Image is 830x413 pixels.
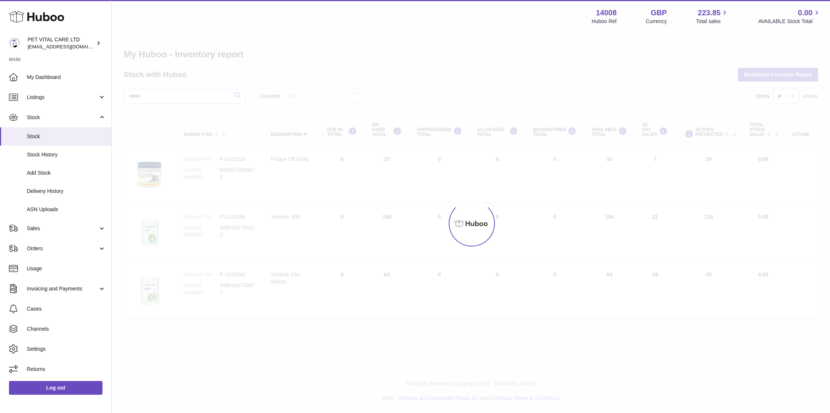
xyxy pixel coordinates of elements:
span: Settings [27,346,106,353]
span: Stock [27,133,106,140]
a: 223.85 Total sales [696,8,729,25]
span: ASN Uploads [27,206,106,213]
span: Channels [27,325,106,333]
span: 223.85 [698,8,720,18]
div: Currency [646,18,667,25]
span: Add Stock [27,169,106,177]
strong: 14008 [596,8,617,18]
span: Delivery History [27,188,106,195]
img: petvitalcare@gmail.com [9,38,20,49]
span: Total sales [696,18,729,25]
span: AVAILABLE Stock Total [758,18,821,25]
span: Stock [27,114,98,121]
span: [EMAIL_ADDRESS][DOMAIN_NAME] [28,44,110,50]
span: 0.00 [798,8,812,18]
span: Sales [27,225,98,232]
span: Cases [27,305,106,312]
div: Huboo Ref [592,18,617,25]
span: Orders [27,245,98,252]
a: 0.00 AVAILABLE Stock Total [758,8,821,25]
strong: GBP [651,8,667,18]
span: My Dashboard [27,74,106,81]
span: Stock History [27,151,106,158]
span: Listings [27,94,98,101]
span: Returns [27,366,106,373]
a: Log out [9,381,102,394]
span: Invoicing and Payments [27,285,98,292]
span: Usage [27,265,106,272]
div: PET VITAL CARE LTD [28,36,95,50]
